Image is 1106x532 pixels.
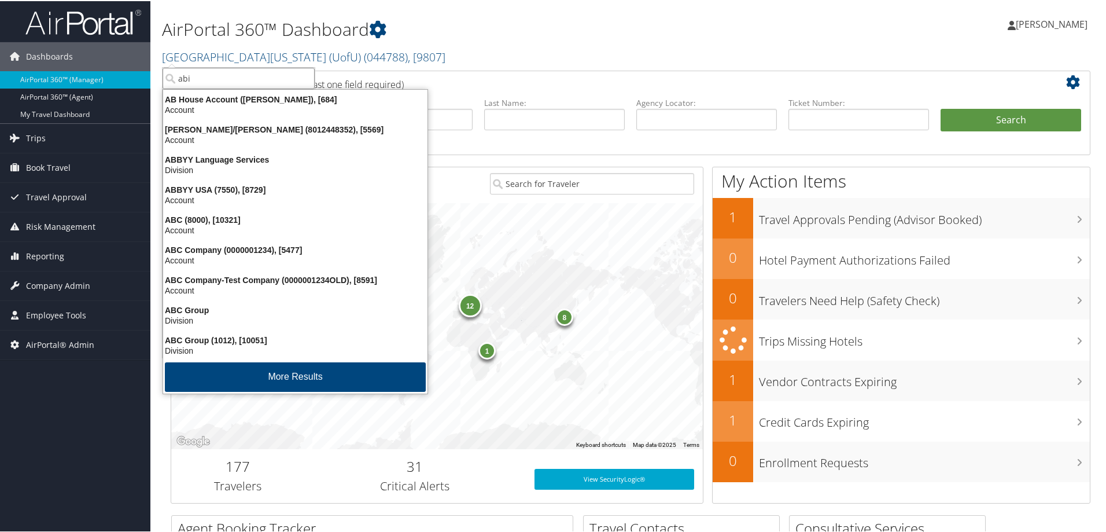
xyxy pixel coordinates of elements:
[313,477,517,493] h3: Critical Alerts
[1016,17,1087,30] span: [PERSON_NAME]
[26,211,95,240] span: Risk Management
[156,334,434,344] div: ABC Group (1012), [10051]
[713,369,753,388] h2: 1
[633,441,676,447] span: Map data ©2025
[26,41,73,70] span: Dashboards
[162,16,787,41] h1: AirPortal 360™ Dashboard
[788,96,929,108] label: Ticket Number:
[156,304,434,314] div: ABC Group
[156,134,434,144] div: Account
[759,205,1090,227] h3: Travel Approvals Pending (Advisor Booked)
[713,318,1090,359] a: Trips Missing Hotels
[156,214,434,224] div: ABC (8000), [10321]
[156,104,434,114] div: Account
[458,292,481,315] div: 12
[26,300,86,329] span: Employee Tools
[478,341,496,358] div: 1
[156,254,434,265] div: Account
[163,67,315,88] input: Search Accounts
[713,247,753,266] h2: 0
[490,172,694,193] input: Search for Traveler
[759,367,1090,389] h3: Vendor Contracts Expiring
[713,359,1090,400] a: 1Vendor Contracts Expiring
[1008,6,1099,41] a: [PERSON_NAME]
[26,329,94,358] span: AirPortal® Admin
[26,123,46,152] span: Trips
[759,408,1090,430] h3: Credit Cards Expiring
[180,456,296,475] h2: 177
[713,278,1090,318] a: 0Travelers Need Help (Safety Check)
[713,206,753,226] h2: 1
[26,152,71,181] span: Book Travel
[364,48,408,64] span: ( 044788 )
[713,450,753,469] h2: 0
[713,237,1090,278] a: 0Hotel Payment Authorizations Failed
[156,194,434,204] div: Account
[25,8,141,35] img: airportal-logo.png
[576,440,626,448] button: Keyboard shortcuts
[534,468,694,489] a: View SecurityLogic®
[156,153,434,164] div: ABBYY Language Services
[156,344,434,355] div: Division
[713,409,753,429] h2: 1
[26,182,87,211] span: Travel Approval
[293,77,404,90] span: (at least one field required)
[713,168,1090,192] h1: My Action Items
[156,224,434,234] div: Account
[636,96,777,108] label: Agency Locator:
[180,72,1005,91] h2: Airtinerary Lookup
[408,48,445,64] span: , [ 9807 ]
[713,197,1090,237] a: 1Travel Approvals Pending (Advisor Booked)
[26,241,64,270] span: Reporting
[26,270,90,299] span: Company Admin
[156,274,434,284] div: ABC Company-Test Company (0000001234OLD), [8591]
[683,441,699,447] a: Terms (opens in new tab)
[156,164,434,174] div: Division
[156,184,434,194] div: ABBYY USA (7550), [8729]
[156,244,434,254] div: ABC Company (0000001234), [5477]
[759,245,1090,267] h3: Hotel Payment Authorizations Failed
[713,287,753,307] h2: 0
[180,477,296,493] h3: Travelers
[484,96,625,108] label: Last Name:
[555,307,573,325] div: 8
[941,108,1081,131] button: Search
[713,400,1090,441] a: 1Credit Cards Expiring
[713,441,1090,481] a: 0Enrollment Requests
[759,448,1090,470] h3: Enrollment Requests
[165,361,426,391] button: More Results
[759,326,1090,348] h3: Trips Missing Hotels
[156,123,434,134] div: [PERSON_NAME]/[PERSON_NAME] (8012448352), [5569]
[162,48,445,64] a: [GEOGRAPHIC_DATA][US_STATE] (UofU)
[313,456,517,475] h2: 31
[759,286,1090,308] h3: Travelers Need Help (Safety Check)
[156,314,434,325] div: Division
[156,93,434,104] div: AB House Account ([PERSON_NAME]), [684]
[174,433,212,448] a: Open this area in Google Maps (opens a new window)
[156,284,434,295] div: Account
[174,433,212,448] img: Google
